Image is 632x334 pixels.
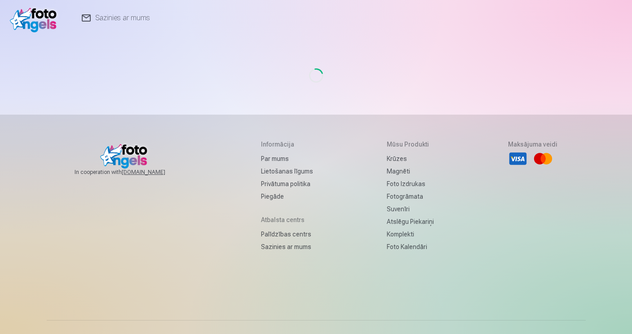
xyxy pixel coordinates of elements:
[387,240,434,253] a: Foto kalendāri
[508,140,557,149] h5: Maksājuma veidi
[261,190,313,203] a: Piegāde
[261,215,313,224] h5: Atbalsta centrs
[387,178,434,190] a: Foto izdrukas
[122,169,187,176] a: [DOMAIN_NAME]
[387,140,434,149] h5: Mūsu produkti
[261,178,313,190] a: Privātuma politika
[75,169,187,176] span: In cooperation with
[261,240,313,253] a: Sazinies ar mums
[387,190,434,203] a: Fotogrāmata
[387,203,434,215] a: Suvenīri
[261,140,313,149] h5: Informācija
[387,165,434,178] a: Magnēti
[261,228,313,240] a: Palīdzības centrs
[261,165,313,178] a: Lietošanas līgums
[387,228,434,240] a: Komplekti
[508,149,528,169] li: Visa
[533,149,553,169] li: Mastercard
[387,152,434,165] a: Krūzes
[387,215,434,228] a: Atslēgu piekariņi
[261,152,313,165] a: Par mums
[10,4,62,32] img: /v1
